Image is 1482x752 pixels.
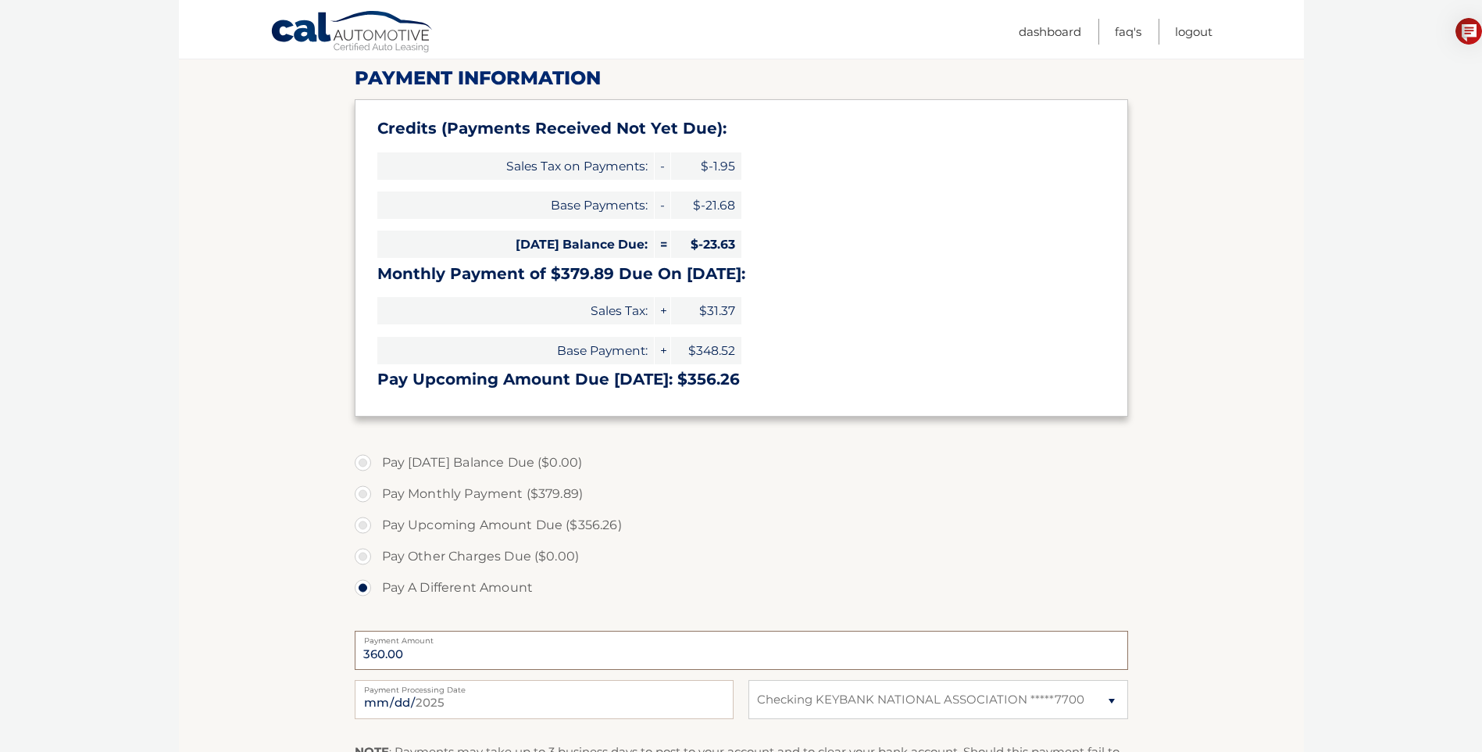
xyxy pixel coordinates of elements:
[377,370,1105,389] h3: Pay Upcoming Amount Due [DATE]: $356.26
[377,264,1105,284] h3: Monthly Payment of $379.89 Due On [DATE]:
[270,10,434,56] a: Cal Automotive
[671,192,741,219] span: $-21.68
[377,297,654,324] span: Sales Tax:
[655,192,670,219] span: -
[671,297,741,324] span: $31.37
[355,572,1128,603] label: Pay A Different Amount
[355,510,1128,541] label: Pay Upcoming Amount Due ($356.26)
[1115,19,1141,45] a: FAQ's
[655,231,670,258] span: =
[355,680,734,719] input: Payment Date
[655,152,670,180] span: -
[355,478,1128,510] label: Pay Monthly Payment ($379.89)
[377,119,1105,138] h3: Credits (Payments Received Not Yet Due):
[377,152,654,180] span: Sales Tax on Payments:
[1019,19,1081,45] a: Dashboard
[355,680,734,693] label: Payment Processing Date
[1175,19,1212,45] a: Logout
[671,231,741,258] span: $-23.63
[671,337,741,364] span: $348.52
[377,192,654,219] span: Base Payments:
[671,152,741,180] span: $-1.95
[377,337,654,364] span: Base Payment:
[355,66,1128,90] h2: Payment Information
[355,631,1128,670] input: Payment Amount
[377,231,654,258] span: [DATE] Balance Due:
[655,297,670,324] span: +
[355,447,1128,478] label: Pay [DATE] Balance Due ($0.00)
[355,631,1128,643] label: Payment Amount
[355,541,1128,572] label: Pay Other Charges Due ($0.00)
[655,337,670,364] span: +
